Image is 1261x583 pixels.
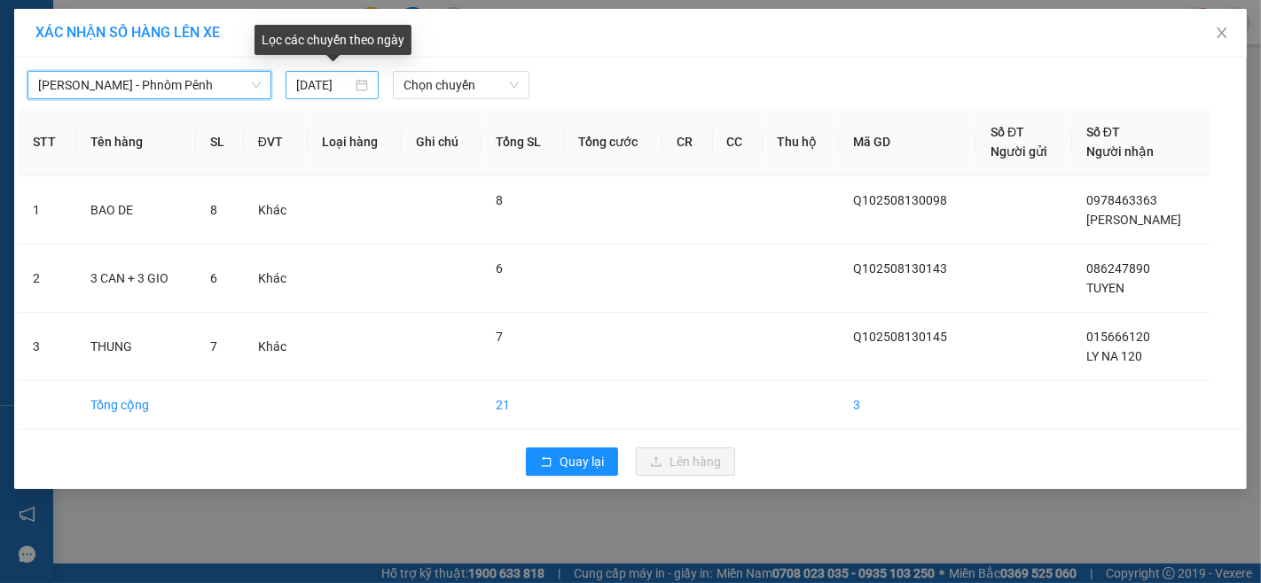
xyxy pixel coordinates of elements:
li: VP Quận 10 [9,75,122,95]
span: Chọn chuyến [403,72,519,98]
button: uploadLên hàng [636,447,735,476]
span: Q102508130145 [853,330,947,344]
span: 6 [496,261,503,276]
span: 015666120 [1086,330,1150,344]
span: Số ĐT [1086,125,1120,139]
span: [PERSON_NAME] [1086,213,1181,227]
th: Loại hàng [308,108,403,176]
span: TUYEN [1086,281,1124,295]
span: 7 [210,339,217,354]
li: VP Phnôm Pênh [122,75,236,95]
span: Người gửi [991,144,1047,159]
td: Khác [244,176,308,245]
span: 7 [496,330,503,344]
th: Tên hàng [76,108,196,176]
span: LY NA 120 [1086,349,1142,363]
span: XÁC NHẬN SỐ HÀNG LÊN XE [35,24,220,41]
span: 8 [496,193,503,207]
span: 6 [210,271,217,285]
input: 13/08/2025 [296,75,352,95]
th: Ghi chú [402,108,482,176]
span: Q102508130098 [853,193,947,207]
div: Lọc các chuyến theo ngày [255,25,411,55]
td: 1 [19,176,76,245]
th: CR [662,108,712,176]
span: Hồ Chí Minh - Phnôm Pênh [38,72,261,98]
th: SL [196,108,244,176]
th: CC [713,108,763,176]
td: Khác [244,313,308,381]
b: [STREET_ADDRESS][PERSON_NAME][PERSON_NAME] [9,117,120,170]
span: Q102508130143 [853,261,947,276]
span: Số ĐT [991,125,1024,139]
td: 3 CAN + 3 GIO [76,245,196,313]
button: Close [1197,9,1247,58]
span: close [1215,26,1229,40]
span: 086247890 [1086,261,1150,276]
td: Tổng cộng [76,381,196,430]
td: THUNG [76,313,196,381]
span: environment [122,98,135,111]
th: Tổng SL [482,108,564,176]
span: rollback [540,455,552,470]
td: 21 [482,381,564,430]
span: environment [9,98,21,111]
span: 0978463363 [1086,193,1157,207]
th: STT [19,108,76,176]
td: Khác [244,245,308,313]
td: 2 [19,245,76,313]
th: Mã GD [839,108,976,176]
td: BAO DE [76,176,196,245]
span: Quay lại [560,452,604,471]
span: Người nhận [1086,144,1154,159]
button: rollbackQuay lại [526,447,618,476]
b: [STREET_ADDRESS][PERSON_NAME] [122,117,233,151]
td: 3 [19,313,76,381]
th: Tổng cước [564,108,662,176]
td: 3 [839,381,976,430]
th: Thu hộ [763,108,839,176]
li: [PERSON_NAME] [9,9,257,43]
th: ĐVT [244,108,308,176]
span: 8 [210,203,217,217]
